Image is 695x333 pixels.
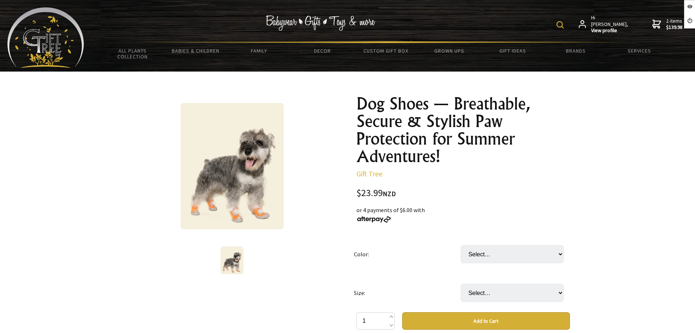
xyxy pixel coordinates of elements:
[101,43,164,64] a: All Plants Collection
[164,43,227,58] a: Babies & Children
[666,24,683,31] strong: $139.98
[383,190,396,198] span: NZD
[556,21,564,28] img: product search
[418,43,481,58] a: Grown Ups
[481,43,544,58] a: Gift Ideas
[356,216,392,223] img: Afterpay
[265,15,375,31] img: Babywear - Gifts - Toys & more
[356,206,570,223] div: or 4 payments of $6.00 with
[652,15,683,34] a: 2 items$139.98
[220,246,243,274] img: Dog Shoes — Breathable, Secure & Stylish Paw Protection for Summer Adventures!
[354,43,418,58] a: Custom Gift Box
[544,43,608,58] a: Brands
[591,15,629,34] span: Hi [PERSON_NAME],
[291,43,354,58] a: Decor
[227,43,291,58] a: Family
[356,169,382,178] a: Gift Tree
[402,312,570,330] button: Add to Cart
[7,7,84,68] img: Babyware - Gifts - Toys and more...
[356,95,570,165] h1: Dog Shoes — Breathable, Secure & Stylish Paw Protection for Summer Adventures!
[354,273,461,312] td: Size:
[579,15,629,34] a: Hi [PERSON_NAME],View profile
[666,18,683,31] span: 2 items
[181,103,284,229] img: Dog Shoes — Breathable, Secure & Stylish Paw Protection for Summer Adventures!
[354,235,461,273] td: Color:
[591,27,629,34] strong: View profile
[356,188,570,198] div: $23.99
[608,43,671,58] a: Services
